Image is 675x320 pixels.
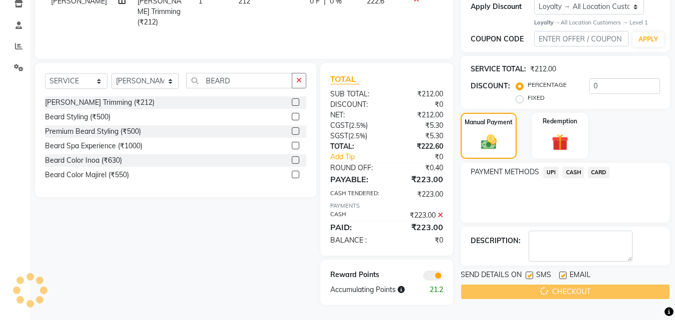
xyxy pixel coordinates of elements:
div: Beard Color Majirel (₹550) [45,170,129,180]
div: ₹223.00 [387,189,451,200]
div: ( ) [323,120,387,131]
span: CASH [563,167,584,178]
div: 21.2 [419,285,451,295]
span: UPI [543,167,559,178]
span: PAYMENT METHODS [471,167,539,177]
div: Apply Discount [471,1,534,12]
div: ₹5.30 [387,120,451,131]
img: _gift.svg [547,132,574,152]
label: FIXED [528,93,545,102]
div: Beard Styling (₹500) [45,112,110,122]
div: BALANCE : [323,235,387,246]
span: SGST [330,131,348,140]
div: Reward Points [323,270,387,281]
div: Premium Beard Styling (₹500) [45,126,141,137]
div: PAID: [323,221,387,233]
div: SUB TOTAL: [323,89,387,99]
div: ₹223.00 [387,210,451,221]
span: EMAIL [570,270,591,282]
span: SEND DETAILS ON [461,270,522,282]
div: ₹0 [387,99,451,110]
a: Add Tip [323,152,397,162]
div: NET: [323,110,387,120]
div: COUPON CODE [471,34,534,44]
div: ₹0.40 [387,163,451,173]
div: Accumulating Points [323,285,419,295]
span: TOTAL [330,74,360,84]
div: ₹212.00 [387,110,451,120]
div: SERVICE TOTAL: [471,64,526,74]
div: ₹5.30 [387,131,451,141]
span: SMS [536,270,551,282]
label: Redemption [543,117,577,126]
div: DISCOUNT: [323,99,387,110]
div: ROUND OFF: [323,163,387,173]
span: CGST [330,121,349,130]
div: CASH [323,210,387,221]
div: CASH TENDERED: [323,189,387,200]
span: 2.5% [350,132,365,140]
div: DESCRIPTION: [471,236,521,246]
button: APPLY [633,32,664,47]
label: Manual Payment [465,118,513,127]
div: All Location Customers → Level 1 [534,18,660,27]
div: ₹212.00 [530,64,556,74]
div: ₹0 [398,152,451,162]
div: DISCOUNT: [471,81,510,91]
div: ₹0 [387,235,451,246]
div: PAYMENTS [330,202,443,210]
div: ₹223.00 [387,221,451,233]
input: Search or Scan [186,73,293,88]
div: [PERSON_NAME] Trimming (₹212) [45,97,154,108]
div: Beard Spa Experience (₹1000) [45,141,142,151]
div: ₹222.60 [387,141,451,152]
span: 2.5% [351,121,366,129]
img: _cash.svg [476,133,502,151]
div: Beard Color Inoa (₹630) [45,155,122,166]
label: PERCENTAGE [528,80,567,89]
div: TOTAL: [323,141,387,152]
div: ₹223.00 [387,173,451,185]
input: ENTER OFFER / COUPON CODE [534,31,629,46]
div: PAYABLE: [323,173,387,185]
div: ₹212.00 [387,89,451,99]
span: CARD [588,167,610,178]
strong: Loyalty → [534,19,561,26]
div: ( ) [323,131,387,141]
